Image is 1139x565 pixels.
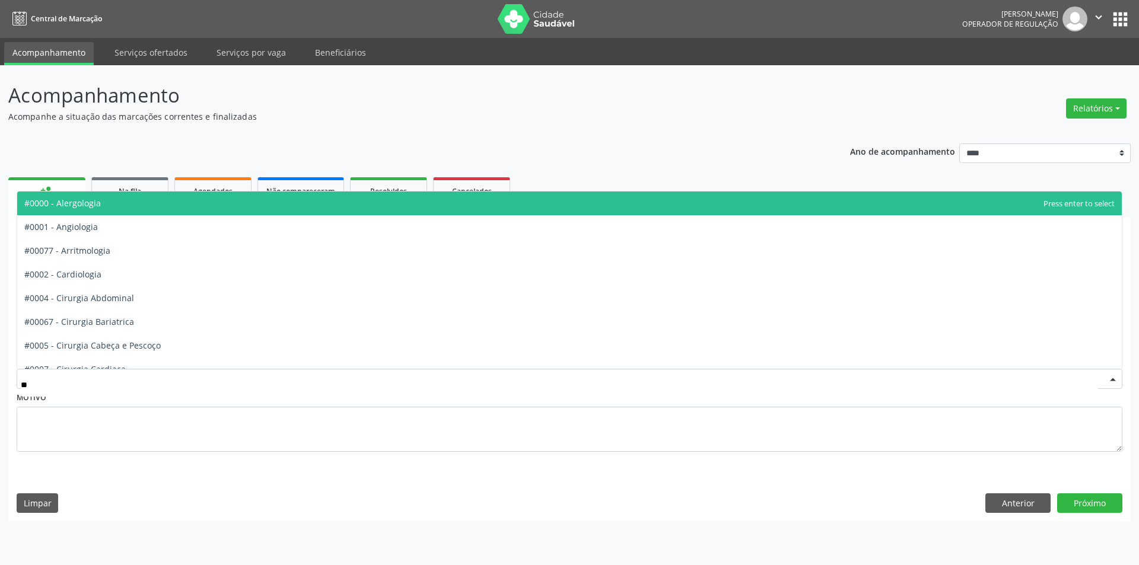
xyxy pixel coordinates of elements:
span: Agendados [193,186,233,196]
button:  [1087,7,1110,31]
button: Próximo [1057,493,1122,513]
a: Serviços por vaga [208,42,294,63]
button: Anterior [985,493,1051,513]
div: person_add [40,184,53,197]
span: #0005 - Cirurgia Cabeça e Pescoço [24,340,161,351]
span: Central de Marcação [31,14,102,24]
a: Serviços ofertados [106,42,196,63]
span: Operador de regulação [962,19,1058,29]
p: Acompanhamento [8,81,794,110]
span: #0002 - Cardiologia [24,269,101,280]
span: #00077 - Arritmologia [24,245,110,256]
span: Resolvidos [370,186,407,196]
span: #0004 - Cirurgia Abdominal [24,292,134,304]
span: Não compareceram [266,186,335,196]
span: #0000 - Alergologia [24,197,101,209]
label: Motivo [17,389,46,407]
button: Relatórios [1066,98,1127,119]
span: #0007 - Cirurgia Cardiaca [24,363,126,375]
a: Acompanhamento [4,42,94,65]
span: Cancelados [452,186,492,196]
span: Na fila [119,186,141,196]
a: Central de Marcação [8,9,102,28]
p: Ano de acompanhamento [850,143,955,158]
span: #0001 - Angiologia [24,221,98,232]
div: [PERSON_NAME] [962,9,1058,19]
p: Acompanhe a situação das marcações correntes e finalizadas [8,110,794,123]
a: Beneficiários [307,42,374,63]
i:  [1092,11,1105,24]
img: img [1062,7,1087,31]
span: #00067 - Cirurgia Bariatrica [24,316,134,327]
button: apps [1110,9,1131,30]
button: Limpar [17,493,58,513]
